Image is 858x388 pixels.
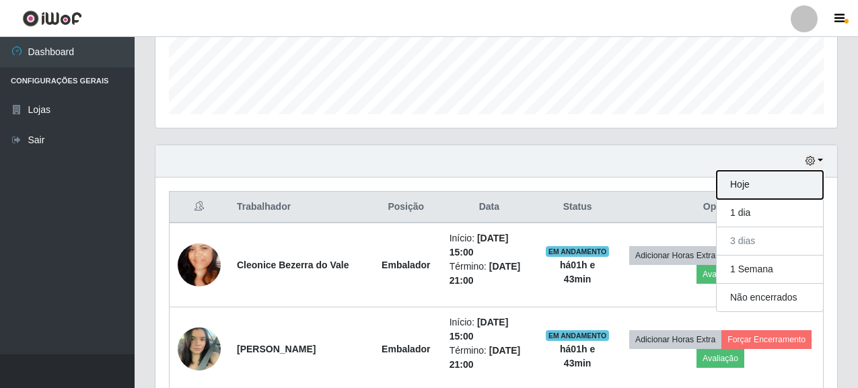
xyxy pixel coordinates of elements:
[450,231,529,260] li: Início:
[382,260,430,270] strong: Embalador
[382,344,430,354] strong: Embalador
[441,192,537,223] th: Data
[696,349,744,368] button: Avaliação
[560,344,595,368] strong: há 01 h e 43 min
[717,284,823,311] button: Não encerrados
[450,344,529,372] li: Término:
[537,192,618,223] th: Status
[618,192,823,223] th: Opções
[22,10,82,27] img: CoreUI Logo
[629,246,721,265] button: Adicionar Horas Extra
[371,192,441,223] th: Posição
[546,246,610,257] span: EM ANDAMENTO
[237,344,316,354] strong: [PERSON_NAME]
[450,315,529,344] li: Início:
[546,330,610,341] span: EM ANDAMENTO
[721,330,812,349] button: Forçar Encerramento
[450,260,529,288] li: Término:
[229,192,371,223] th: Trabalhador
[696,265,744,284] button: Avaliação
[560,260,595,284] strong: há 01 h e 43 min
[450,233,509,258] time: [DATE] 15:00
[237,260,349,270] strong: Cleonice Bezerra do Vale
[178,227,221,303] img: 1620185251285.jpeg
[178,320,221,377] img: 1754999009306.jpeg
[450,317,509,342] time: [DATE] 15:00
[717,227,823,256] button: 3 dias
[629,330,721,349] button: Adicionar Horas Extra
[717,256,823,284] button: 1 Semana
[717,171,823,199] button: Hoje
[717,199,823,227] button: 1 dia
